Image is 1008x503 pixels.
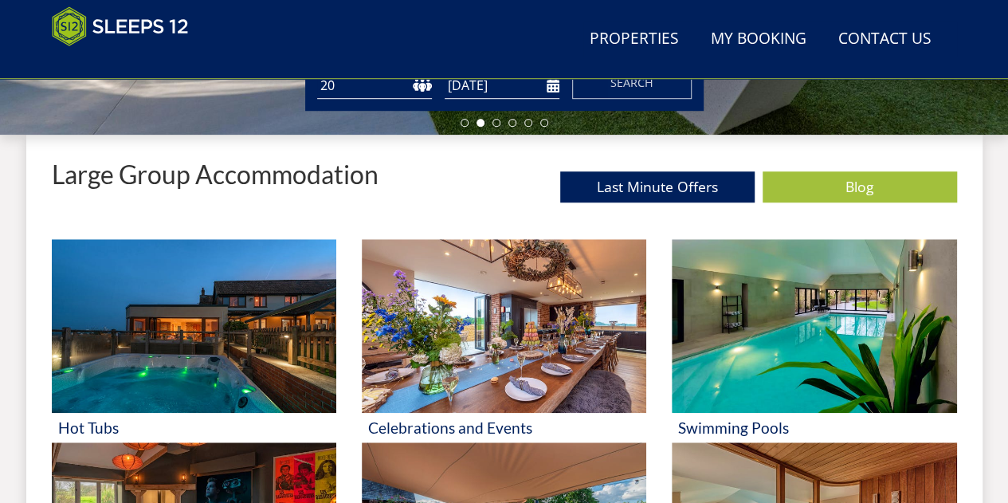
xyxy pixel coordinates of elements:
h3: Hot Tubs [58,419,330,436]
iframe: Customer reviews powered by Trustpilot [44,56,211,69]
p: Large Group Accommodation [52,160,378,188]
img: Sleeps 12 [52,6,189,46]
h3: Celebrations and Events [368,419,640,436]
img: 'Hot Tubs' - Large Group Accommodation Holiday Ideas [52,239,336,413]
h3: Swimming Pools [678,419,950,436]
a: Blog [763,171,957,202]
img: 'Swimming Pools' - Large Group Accommodation Holiday Ideas [672,239,956,413]
a: 'Swimming Pools' - Large Group Accommodation Holiday Ideas Swimming Pools [672,239,956,442]
a: My Booking [704,22,813,57]
a: 'Celebrations and Events' - Large Group Accommodation Holiday Ideas Celebrations and Events [362,239,646,442]
button: Search [572,67,692,99]
a: Properties [583,22,685,57]
a: Last Minute Offers [560,171,755,202]
span: Search [610,75,653,90]
img: 'Celebrations and Events' - Large Group Accommodation Holiday Ideas [362,239,646,413]
a: 'Hot Tubs' - Large Group Accommodation Holiday Ideas Hot Tubs [52,239,336,442]
input: Arrival Date [445,73,559,99]
a: Contact Us [832,22,938,57]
